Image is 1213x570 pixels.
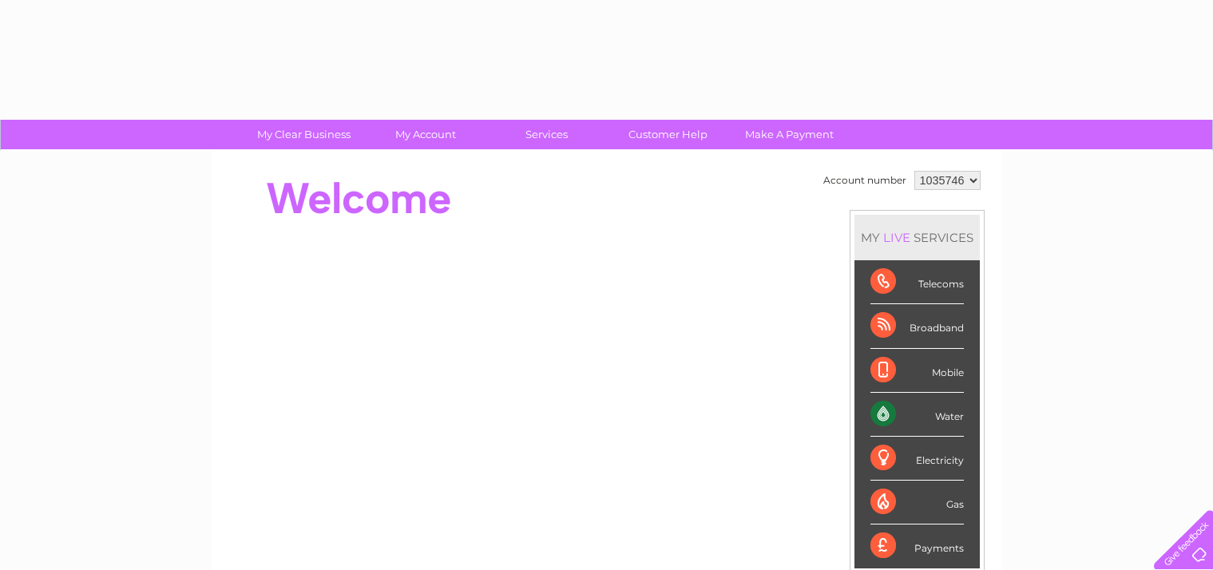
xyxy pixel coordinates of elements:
div: Payments [870,524,964,568]
div: Broadband [870,304,964,348]
div: MY SERVICES [854,215,980,260]
div: Gas [870,481,964,524]
div: Water [870,393,964,437]
div: Electricity [870,437,964,481]
a: My Clear Business [238,120,370,149]
div: Mobile [870,349,964,393]
td: Account number [819,167,910,194]
div: LIVE [880,230,914,245]
div: Telecoms [870,260,964,304]
a: Services [481,120,612,149]
a: My Account [359,120,491,149]
a: Make A Payment [723,120,855,149]
a: Customer Help [602,120,734,149]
